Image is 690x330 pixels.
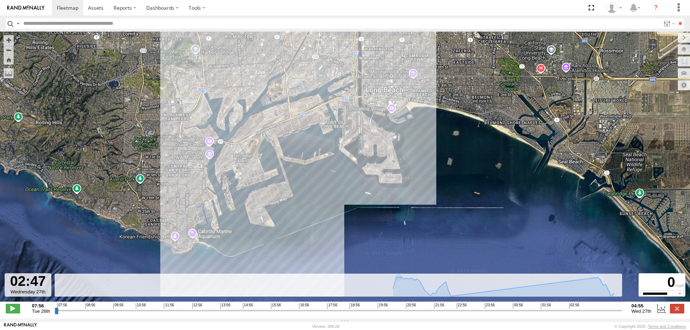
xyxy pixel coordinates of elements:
span: 15:56 [271,303,281,309]
span: 23:56 [485,303,495,309]
div: 0 [640,274,684,291]
span: 00:56 [513,303,523,309]
label: Measure [4,68,14,78]
a: Visit our Website [4,323,37,330]
span: Tue 26th Aug 2025 [32,308,50,314]
label: Map Settings [678,80,690,90]
label: Play/Stop [6,304,20,313]
span: 12:56 [192,303,202,309]
strong: 07:56 [32,303,50,308]
span: 07:56 [57,303,67,309]
label: Search Query [15,18,21,29]
span: 13:56 [220,303,230,309]
span: Wed 27th Aug 2025 [631,308,651,314]
span: 14:56 [243,303,253,309]
span: 16:56 [299,303,309,309]
button: Zoom in [4,35,14,45]
span: 02:56 [569,303,579,309]
label: Close [670,304,684,313]
span: 21:56 [434,303,444,309]
strong: 04:55 [631,303,651,308]
a: Terms and Conditions [648,324,686,329]
span: 09:56 [113,303,123,309]
button: Zoom Home [4,55,14,65]
div: Version: 306.00 [312,324,340,329]
span: 01:56 [541,303,551,309]
span: 11:56 [164,303,174,309]
span: 19:56 [378,303,388,309]
img: rand-logo.svg [7,5,45,10]
span: 10:56 [136,303,146,309]
span: 20:56 [406,303,416,309]
span: 18:56 [350,303,360,309]
div: Zulema McIntosch [604,3,625,13]
span: 22:56 [457,303,467,309]
label: Search Filter Options [661,18,676,29]
div: © Copyright 2025 - [615,324,686,329]
i: ? [650,2,662,14]
button: Zoom out [4,45,14,55]
span: 17:56 [327,303,337,309]
span: 08:56 [85,303,95,309]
